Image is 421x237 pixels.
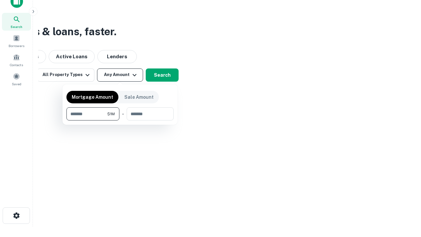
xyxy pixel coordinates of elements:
[122,107,124,120] div: -
[107,111,115,117] span: $1M
[124,93,154,101] p: Sale Amount
[72,93,113,101] p: Mortgage Amount
[388,184,421,216] iframe: Chat Widget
